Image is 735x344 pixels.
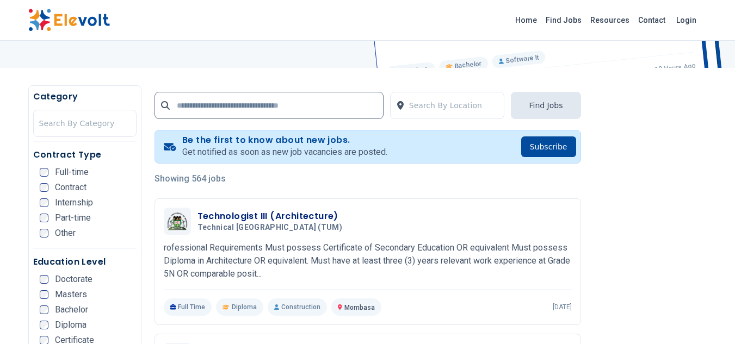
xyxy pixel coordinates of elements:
[344,304,375,311] span: Mombasa
[197,210,347,223] h3: Technologist III (Architecture)
[55,321,87,329] span: Diploma
[197,223,343,233] span: Technical [GEOGRAPHIC_DATA] (TUM)
[511,11,541,29] a: Home
[55,290,87,299] span: Masters
[55,229,76,237] span: Other
[55,214,91,222] span: Part-time
[166,212,188,230] img: Technical University of Mombasa (TUM)
[40,275,48,284] input: Doctorate
[553,303,572,311] p: [DATE]
[232,303,257,311] span: Diploma
[55,183,87,192] span: Contract
[33,90,137,103] h5: Category
[182,146,387,159] p: Get notified as soon as new job vacancies are posted.
[681,292,735,344] iframe: Chat Widget
[40,229,48,237] input: Other
[634,11,670,29] a: Contact
[55,168,89,177] span: Full-time
[55,305,88,314] span: Bachelor
[541,11,586,29] a: Find Jobs
[40,321,48,329] input: Diploma
[155,172,581,185] p: Showing 564 jobs
[40,168,48,177] input: Full-time
[586,11,634,29] a: Resources
[40,214,48,222] input: Part-time
[511,92,580,119] button: Find Jobs
[28,9,110,32] img: Elevolt
[55,198,93,207] span: Internship
[33,148,137,161] h5: Contract Type
[40,305,48,314] input: Bachelor
[164,298,212,316] p: Full Time
[40,290,48,299] input: Masters
[164,208,572,316] a: Technical University of Mombasa (TUM)Technologist III (Architecture)Technical [GEOGRAPHIC_DATA] (...
[40,198,48,207] input: Internship
[55,275,92,284] span: Doctorate
[164,241,572,280] p: rofessional Requirements Must possess Certificate of Secondary Education OR equivalent Must posse...
[40,183,48,192] input: Contract
[33,255,137,268] h5: Education Level
[182,135,387,146] h4: Be the first to know about new jobs.
[670,9,703,31] a: Login
[521,136,576,157] button: Subscribe
[268,298,327,316] p: Construction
